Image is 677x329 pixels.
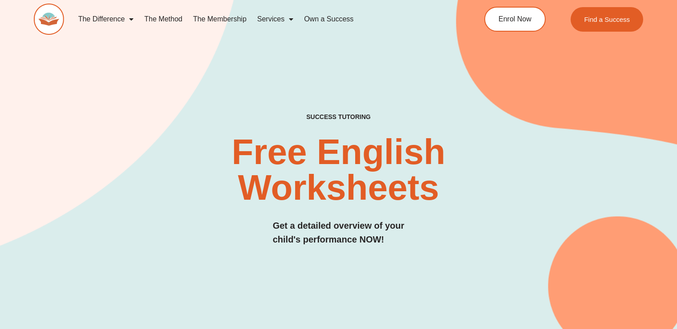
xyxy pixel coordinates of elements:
[299,9,359,29] a: Own a Success
[138,134,539,206] h2: Free English Worksheets​
[73,9,139,29] a: The Difference
[273,219,405,247] h3: Get a detailed overview of your child's performance NOW!
[248,113,429,121] h4: SUCCESS TUTORING​
[188,9,252,29] a: The Membership
[139,9,187,29] a: The Method
[571,7,643,32] a: Find a Success
[584,16,630,23] span: Find a Success
[73,9,450,29] nav: Menu
[252,9,299,29] a: Services
[499,16,531,23] span: Enrol Now
[484,7,546,32] a: Enrol Now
